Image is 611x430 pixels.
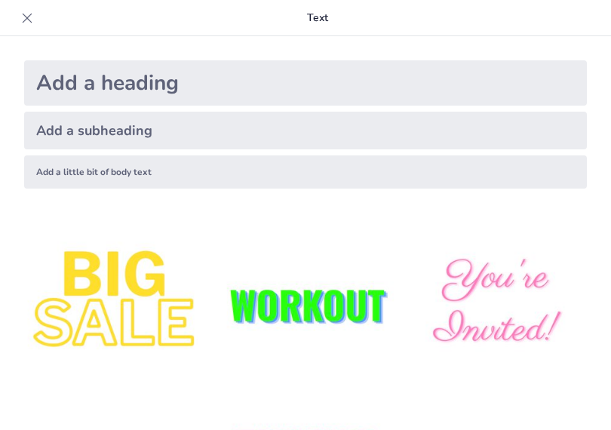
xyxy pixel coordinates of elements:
[404,213,587,396] img: 3.jpeg
[24,112,587,149] div: Add a subheading
[24,60,587,106] div: Add a heading
[213,213,397,396] img: 2.jpeg
[24,155,587,189] div: Add a little bit of body text
[24,213,207,396] img: 1.jpeg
